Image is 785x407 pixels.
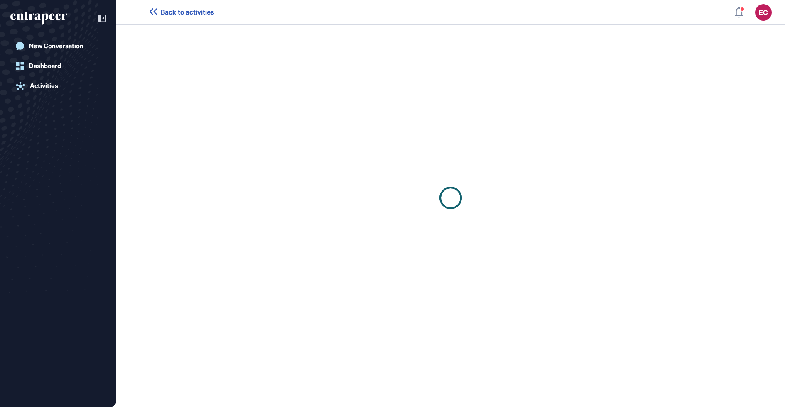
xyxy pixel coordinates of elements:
span: Back to activities [161,8,214,16]
a: Back to activities [150,8,214,16]
div: Activities [30,82,58,90]
div: Dashboard [29,62,61,70]
button: EC [755,4,772,21]
div: entrapeer-logo [10,12,67,25]
a: Activities [10,78,106,94]
a: Dashboard [10,58,106,74]
a: New Conversation [10,38,106,54]
div: New Conversation [29,42,83,50]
